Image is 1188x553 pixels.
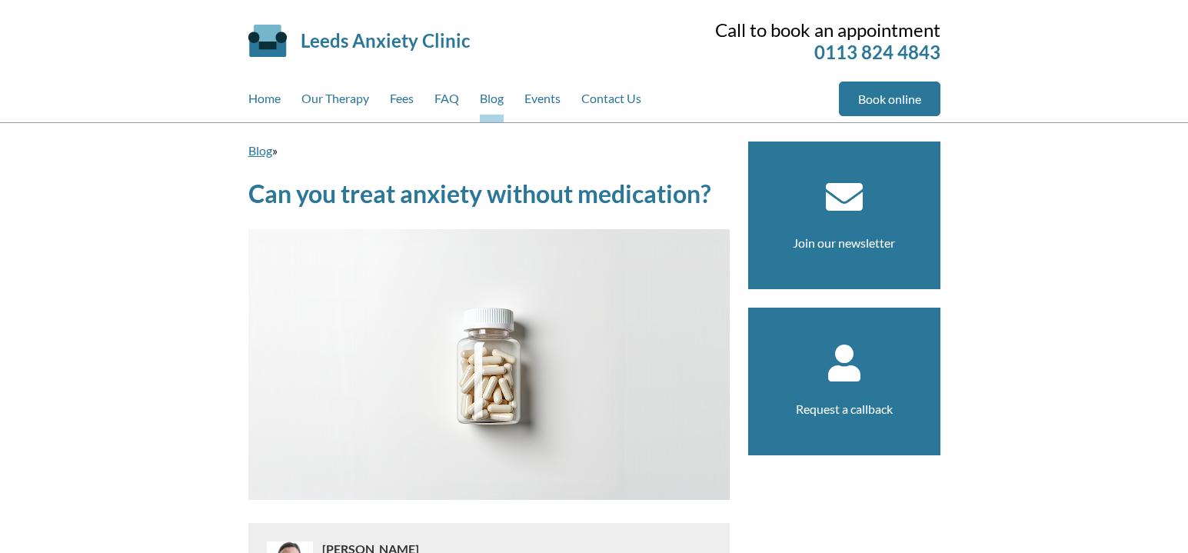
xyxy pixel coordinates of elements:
[248,82,281,122] a: Home
[248,229,730,500] img: Clear plastic bottles with capsules
[301,29,470,52] a: Leeds Anxiety Clinic
[793,235,895,250] a: Join our newsletter
[839,82,940,116] a: Book online
[524,82,561,122] a: Events
[480,82,504,122] a: Blog
[434,82,459,122] a: FAQ
[248,143,272,158] a: Blog
[796,401,893,416] a: Request a callback
[248,142,730,160] p: »
[248,178,730,208] h1: Can you treat anxiety without medication?
[814,41,940,63] a: 0113 824 4843
[390,82,414,122] a: Fees
[301,82,369,122] a: Our Therapy
[581,82,641,122] a: Contact Us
